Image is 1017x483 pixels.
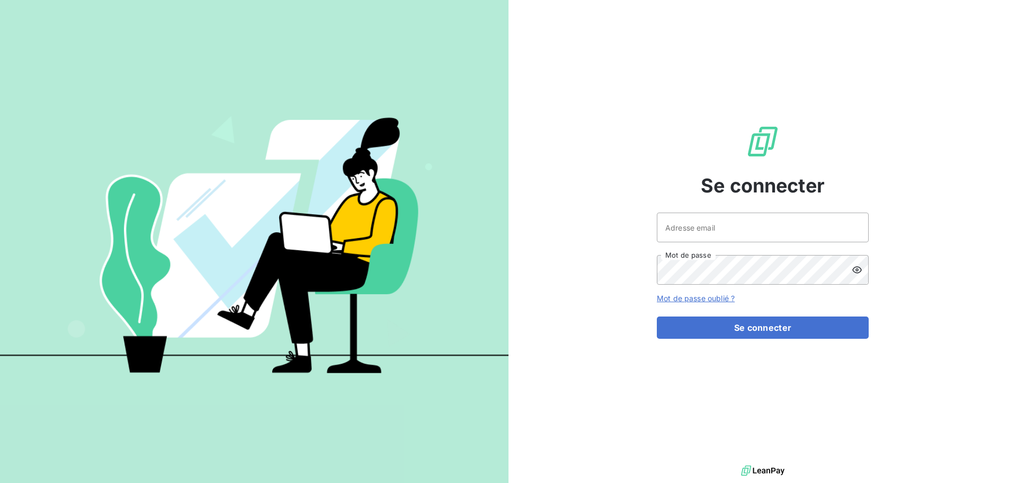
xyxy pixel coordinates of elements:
img: Logo LeanPay [746,125,780,159]
input: placeholder [657,213,869,242]
img: logo [741,463,784,479]
span: Se connecter [701,171,825,200]
a: Mot de passe oublié ? [657,294,735,303]
button: Se connecter [657,317,869,339]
